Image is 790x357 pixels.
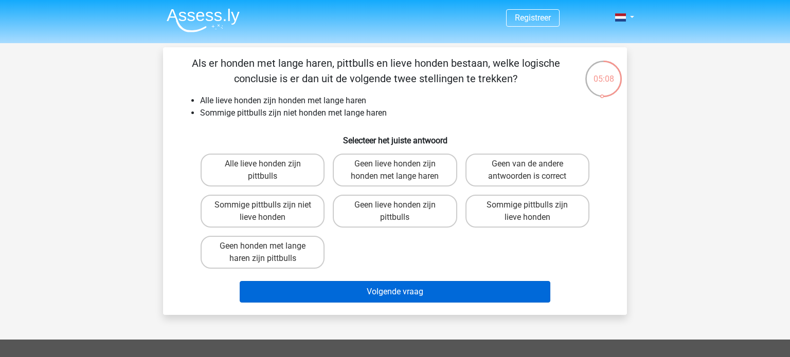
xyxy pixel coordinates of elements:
label: Sommige pittbulls zijn lieve honden [465,195,589,228]
li: Sommige pittbulls zijn niet honden met lange haren [200,107,611,119]
a: Registreer [515,13,551,23]
label: Sommige pittbulls zijn niet lieve honden [201,195,325,228]
button: Volgende vraag [240,281,551,303]
div: 05:08 [584,60,623,85]
li: Alle lieve honden zijn honden met lange haren [200,95,611,107]
img: Assessly [167,8,240,32]
label: Geen lieve honden zijn honden met lange haren [333,154,457,186]
label: Geen van de andere antwoorden is correct [465,154,589,186]
label: Alle lieve honden zijn pittbulls [201,154,325,186]
p: Als er honden met lange haren, pittbulls en lieve honden bestaan, welke logische conclusie is er ... [179,55,572,86]
label: Geen lieve honden zijn pittbulls [333,195,457,228]
label: Geen honden met lange haren zijn pittbulls [201,236,325,269]
h6: Selecteer het juiste antwoord [179,127,611,145]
